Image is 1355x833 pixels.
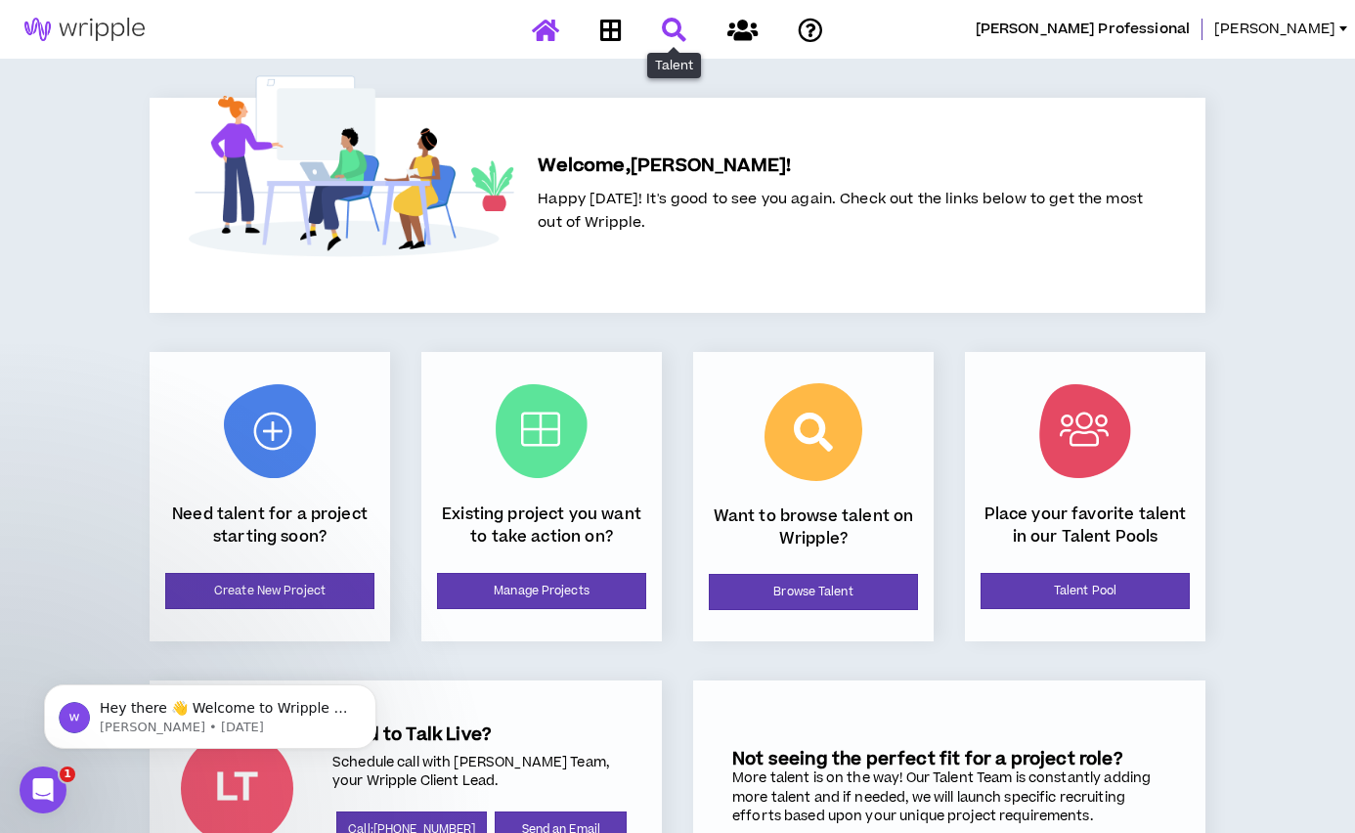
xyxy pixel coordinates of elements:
iframe: Intercom live chat [20,767,66,813]
a: Talent Pool [981,573,1190,609]
a: Manage Projects [437,573,646,609]
span: [PERSON_NAME] [1214,19,1335,40]
img: New Project [224,384,316,478]
iframe: Intercom notifications message [15,643,406,780]
p: Schedule call with [PERSON_NAME] Team, your Wripple Client Lead. [332,754,631,792]
p: Want to browse talent on Wripple? [709,505,918,549]
a: Browse Talent [709,574,918,610]
img: Talent Pool [1039,384,1131,478]
div: Talent [647,53,701,78]
p: Need talent for a project starting soon? [165,504,374,548]
span: Kimberly-Clark Professional [976,19,1191,40]
a: Create New Project [165,573,374,609]
p: Existing project you want to take action on? [437,504,646,548]
h5: Not seeing the perfect fit for a project role? [732,749,1166,769]
span: Happy [DATE]! It's good to see you again. Check out the links below to get the most out of Wripple. [538,189,1143,233]
div: More talent is on the way! Our Talent Team is constantly adding more talent and if needed, we wil... [732,769,1166,827]
span: 1 [60,767,75,782]
img: Current Projects [496,384,588,478]
p: Place your favorite talent in our Talent Pools [981,504,1190,548]
h5: Welcome, [PERSON_NAME] ! [538,153,1143,180]
div: LT [215,769,259,807]
h5: Need to Talk Live? [332,724,631,745]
